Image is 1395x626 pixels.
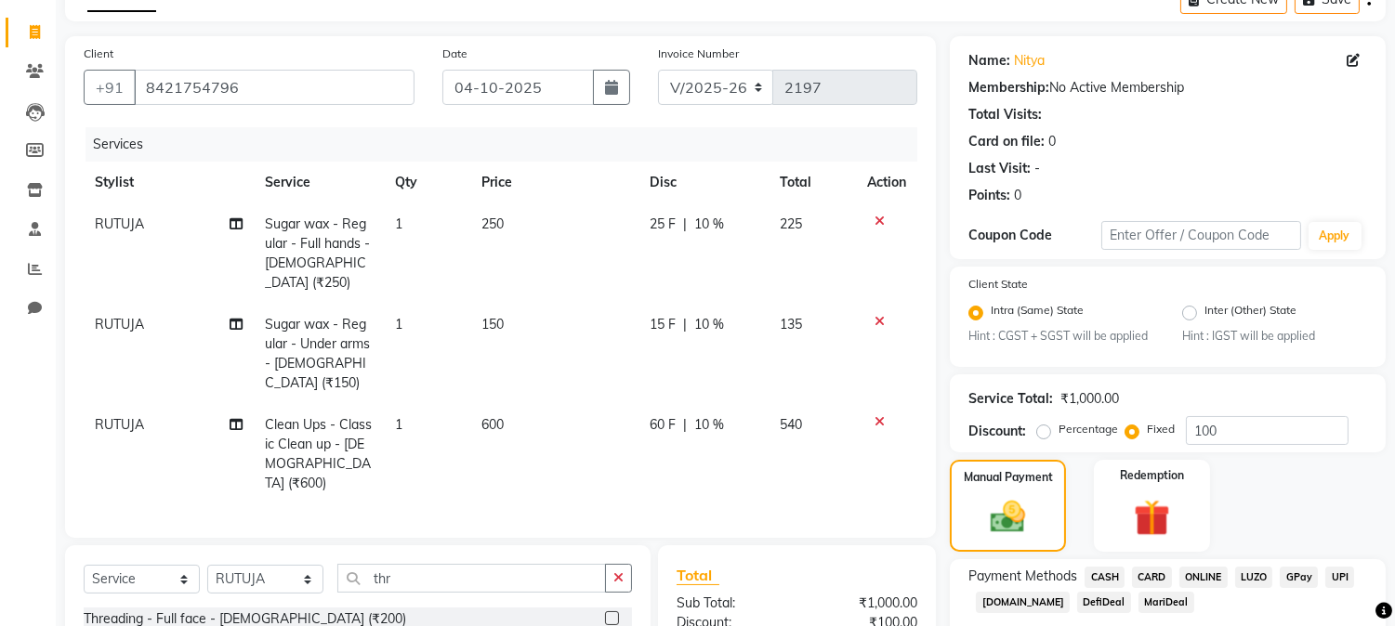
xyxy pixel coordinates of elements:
span: | [683,215,687,234]
th: Total [769,162,856,203]
span: | [683,415,687,435]
span: [DOMAIN_NAME] [976,592,1070,613]
span: 25 F [650,215,676,234]
div: Name: [968,51,1010,71]
span: 1 [395,316,402,333]
small: Hint : CGST + SGST will be applied [968,328,1153,345]
span: Payment Methods [968,567,1077,586]
label: Client [84,46,113,62]
div: Services [86,127,931,162]
span: RUTUJA [95,316,144,333]
label: Redemption [1120,467,1184,484]
span: 225 [780,215,802,232]
th: Action [856,162,917,203]
span: Total [677,566,719,585]
div: Sub Total: [663,593,797,613]
span: 600 [481,416,504,433]
div: 0 [1014,186,1021,205]
span: Sugar wax - Regular - Full hands - [DEMOGRAPHIC_DATA] (₹250) [265,215,370,291]
span: 15 F [650,315,676,334]
span: 10 % [694,315,724,334]
div: Last Visit: [968,159,1031,178]
img: _cash.svg [980,497,1035,537]
button: Apply [1309,222,1362,250]
div: ₹1,000.00 [1060,389,1119,409]
th: Qty [384,162,470,203]
div: Card on file: [968,132,1045,151]
th: Disc [638,162,769,203]
span: | [683,315,687,334]
span: 1 [395,215,402,232]
div: Total Visits: [968,105,1042,124]
div: Points: [968,186,1010,205]
button: +91 [84,70,136,105]
span: MariDeal [1138,592,1194,613]
div: Discount: [968,422,1026,441]
img: _gift.svg [1123,495,1181,541]
div: 0 [1048,132,1056,151]
span: RUTUJA [95,215,144,232]
label: Intra (Same) State [991,302,1084,324]
span: 250 [481,215,504,232]
label: Inter (Other) State [1204,302,1296,324]
input: Search or Scan [337,564,606,593]
div: Service Total: [968,389,1053,409]
label: Client State [968,276,1028,293]
div: Membership: [968,78,1049,98]
th: Stylist [84,162,254,203]
label: Fixed [1147,421,1175,437]
div: - [1034,159,1040,178]
span: 60 F [650,415,676,435]
label: Date [442,46,467,62]
span: 1 [395,416,402,433]
span: 10 % [694,415,724,435]
small: Hint : IGST will be applied [1182,328,1367,345]
label: Invoice Number [658,46,739,62]
span: GPay [1280,567,1318,588]
div: Coupon Code [968,226,1101,245]
span: CASH [1085,567,1125,588]
span: 135 [780,316,802,333]
span: Sugar wax - Regular - Under arms - [DEMOGRAPHIC_DATA] (₹150) [265,316,370,391]
span: 10 % [694,215,724,234]
span: Clean Ups - Classic Clean up - [DEMOGRAPHIC_DATA] (₹600) [265,416,372,491]
span: DefiDeal [1077,592,1131,613]
th: Service [254,162,384,203]
span: CARD [1132,567,1172,588]
span: 540 [780,416,802,433]
div: No Active Membership [968,78,1367,98]
a: Nitya [1014,51,1045,71]
span: UPI [1325,567,1354,588]
span: LUZO [1235,567,1273,588]
span: ONLINE [1179,567,1228,588]
div: ₹1,000.00 [797,593,932,613]
label: Manual Payment [964,469,1053,486]
span: 150 [481,316,504,333]
th: Price [470,162,638,203]
span: RUTUJA [95,416,144,433]
input: Enter Offer / Coupon Code [1101,221,1300,250]
input: Search by Name/Mobile/Email/Code [134,70,415,105]
label: Percentage [1059,421,1118,437]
